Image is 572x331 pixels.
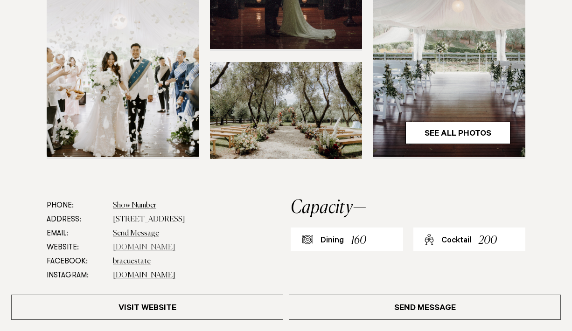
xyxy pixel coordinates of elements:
dt: Email: [47,227,105,241]
dd: [STREET_ADDRESS] [113,213,230,227]
div: 200 [479,232,497,249]
dt: Phone: [47,199,105,213]
div: Dining [321,235,344,247]
a: Send Message [289,295,561,320]
h2: Capacity [291,199,525,217]
a: [DOMAIN_NAME] [113,244,175,251]
div: 160 [351,232,366,249]
dt: Instagram: [47,269,105,283]
a: Show Number [113,202,156,209]
a: bracuestate [113,258,151,265]
div: Cocktail [441,235,471,247]
dt: Address: [47,213,105,227]
a: Visit Website [11,295,283,320]
dt: Facebook: [47,255,105,269]
a: [DOMAIN_NAME] [113,272,175,279]
a: Send Message [113,230,159,237]
dt: Website: [47,241,105,255]
a: See All Photos [405,122,510,144]
img: ceremony scene at bracu estate [210,62,362,159]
